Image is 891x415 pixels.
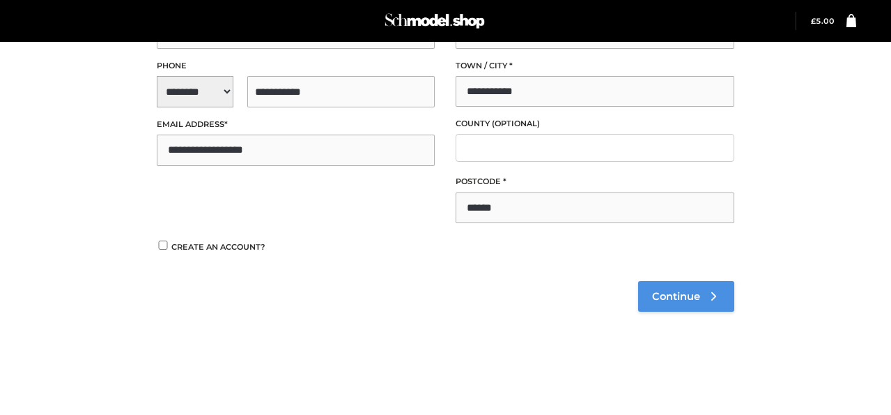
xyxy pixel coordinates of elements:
label: Phone [157,59,435,73]
img: Schmodel Admin 964 [382,7,487,35]
span: Continue [652,290,700,303]
label: Town / City [456,59,734,73]
span: Create an account? [171,242,265,252]
input: Create an account? [157,241,169,250]
a: Continue [638,281,734,312]
label: County [456,117,734,130]
span: £ [811,17,816,26]
bdi: 5.00 [811,17,835,26]
a: £5.00 [811,17,835,26]
label: Email address [157,118,435,131]
span: (optional) [492,119,540,128]
label: Postcode [456,175,734,188]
